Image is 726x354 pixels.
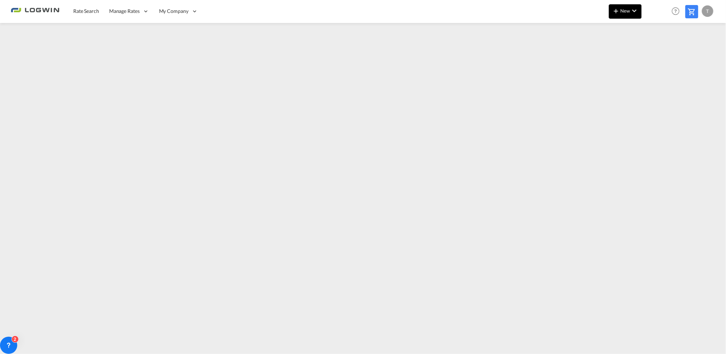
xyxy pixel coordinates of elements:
img: 2761ae10d95411efa20a1f5e0282d2d7.png [11,3,59,19]
md-icon: icon-plus 400-fg [612,6,620,15]
span: New [612,8,639,14]
div: Help [670,5,685,18]
div: T [702,5,713,17]
span: My Company [159,8,189,15]
span: Manage Rates [109,8,140,15]
button: icon-plus 400-fgNewicon-chevron-down [609,4,642,19]
span: Rate Search [73,8,99,14]
span: Help [670,5,682,17]
md-icon: icon-chevron-down [630,6,639,15]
